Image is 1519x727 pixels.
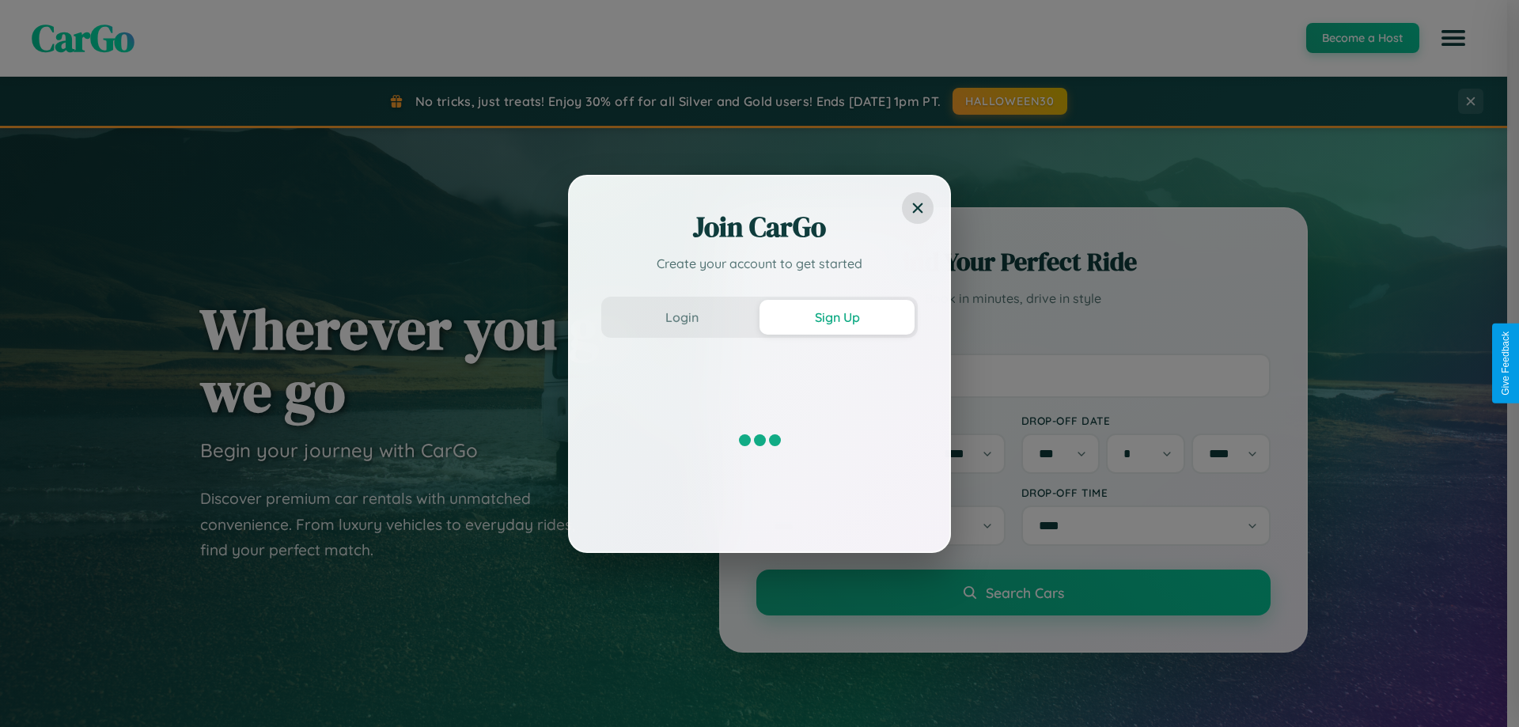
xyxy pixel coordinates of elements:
h2: Join CarGo [601,208,918,246]
iframe: Intercom live chat [16,673,54,711]
button: Sign Up [759,300,915,335]
button: Login [604,300,759,335]
p: Create your account to get started [601,254,918,273]
div: Give Feedback [1500,331,1511,396]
